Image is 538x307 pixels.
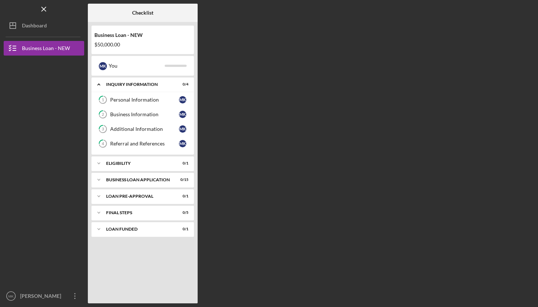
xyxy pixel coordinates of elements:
div: 0 / 1 [175,161,188,166]
div: LOAN FUNDED [106,227,170,231]
button: MK[PERSON_NAME] [4,289,84,303]
a: 2Business InformationMK [95,107,190,122]
div: Additional Information [110,126,179,132]
div: M K [99,62,107,70]
div: M K [179,140,186,147]
div: $50,000.00 [94,42,191,48]
div: 0 / 1 [175,194,188,198]
div: [PERSON_NAME] [18,289,66,305]
div: M K [179,125,186,133]
div: Dashboard [22,18,47,35]
button: Dashboard [4,18,84,33]
div: Business Loan - NEW [22,41,70,57]
div: BUSINESS LOAN APPLICATION [106,178,170,182]
tspan: 1 [102,98,104,102]
div: Personal Information [110,97,179,103]
tspan: 3 [102,127,104,132]
button: Business Loan - NEW [4,41,84,56]
div: 0 / 4 [175,82,188,87]
b: Checklist [132,10,153,16]
div: Business Information [110,111,179,117]
tspan: 4 [102,141,104,146]
a: 3Additional InformationMK [95,122,190,136]
a: 4Referral and ReferencesMK [95,136,190,151]
div: LOAN PRE-APPROVAL [106,194,170,198]
div: 0 / 1 [175,227,188,231]
div: FINAL STEPS [106,211,170,215]
div: 0 / 5 [175,211,188,215]
div: 0 / 15 [175,178,188,182]
div: Referral and References [110,141,179,147]
div: ELIGIBILITY [106,161,170,166]
div: M K [179,96,186,103]
a: 1Personal InformationMK [95,92,190,107]
tspan: 2 [102,112,104,117]
div: INQUIRY INFORMATION [106,82,170,87]
div: Business Loan - NEW [94,32,191,38]
div: You [109,60,165,72]
div: M K [179,111,186,118]
text: MK [8,294,14,298]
